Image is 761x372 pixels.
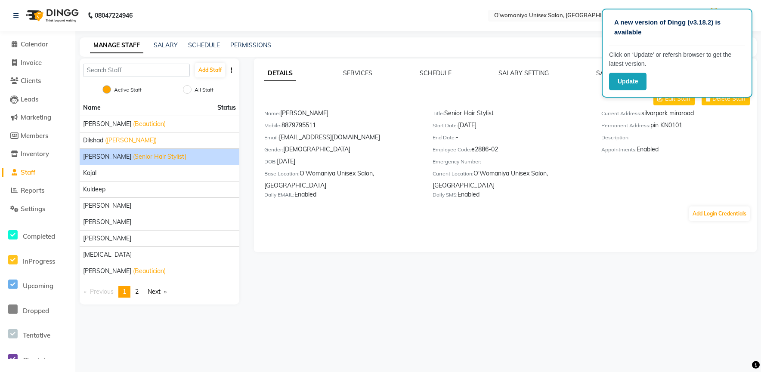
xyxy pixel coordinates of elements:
[264,190,420,202] div: Enabled
[2,186,73,196] a: Reports
[712,94,746,103] span: Delete Staff
[83,152,131,161] span: [PERSON_NAME]
[22,3,81,28] img: logo
[601,110,641,117] label: Current Address:
[133,267,166,276] span: (Beautician)
[21,186,44,194] span: Reports
[2,76,73,86] a: Clients
[433,133,588,145] div: -
[433,170,473,178] label: Current Location:
[433,146,471,154] label: Employee Code:
[154,41,178,49] a: SALARY
[433,109,588,121] div: Senior Hair Stylist
[264,170,300,178] label: Base Location:
[264,110,280,117] label: Name:
[264,109,420,121] div: [PERSON_NAME]
[420,69,452,77] a: SCHEDULE
[702,92,750,105] button: Delete Staff
[264,122,282,129] label: Mobile:
[264,134,279,141] label: Email:
[2,58,73,68] a: Invoice
[614,18,740,37] p: A new version of Dingg (v3.18.2) is available
[83,185,105,194] span: kuldeep
[123,288,126,295] span: 1
[2,131,73,141] a: Members
[706,8,721,23] img: Admin
[90,38,143,53] a: MANAGE STAFF
[83,120,131,129] span: [PERSON_NAME]
[83,201,131,210] span: [PERSON_NAME]
[665,94,691,103] span: Edit Staff
[433,169,588,190] div: O'Womaniya Unisex Salon, [GEOGRAPHIC_DATA]
[95,3,133,28] b: 08047224946
[601,109,757,121] div: silvarpark miraroad
[264,158,277,166] label: DOB:
[264,66,296,81] a: DETAILS
[264,121,420,133] div: 8879795511
[23,331,50,339] span: Tentative
[264,146,283,154] label: Gender:
[80,286,239,298] nav: Pagination
[653,92,695,105] button: Edit Staff
[433,122,458,129] label: Start Date:
[21,77,41,85] span: Clients
[601,145,757,157] div: Enabled
[21,95,38,103] span: Leads
[133,152,186,161] span: (Senior Hair Stylist)
[433,134,456,141] label: End Date:
[433,110,444,117] label: Title:
[83,169,96,178] span: kajal
[83,234,131,243] span: [PERSON_NAME]
[433,191,458,199] label: Daily SMS:
[133,120,166,129] span: (Beautician)
[217,103,236,112] span: Status
[21,132,48,140] span: Members
[21,58,42,67] span: Invoice
[21,168,35,176] span: Staff
[195,63,225,77] button: Add Staff
[264,169,420,190] div: O'Womaniya Unisex Salon, [GEOGRAPHIC_DATA]
[21,205,45,213] span: Settings
[264,157,420,169] div: [DATE]
[609,73,647,90] button: Update
[83,136,103,145] span: Dilshad
[601,121,757,133] div: pin KN0101
[433,190,588,202] div: Enabled
[21,113,51,121] span: Marketing
[143,286,171,298] a: Next
[83,250,132,259] span: [MEDICAL_DATA]
[343,69,372,77] a: SERVICES
[23,307,49,315] span: Dropped
[2,168,73,178] a: Staff
[83,64,190,77] input: Search Staff
[23,356,49,364] span: Check-In
[188,41,220,49] a: SCHEDULE
[689,206,750,221] button: Add Login Credentials
[433,121,588,133] div: [DATE]
[498,69,549,77] a: SALARY SETTING
[433,158,481,166] label: Emergency Number:
[601,146,637,154] label: Appointments:
[230,41,271,49] a: PERMISSIONS
[135,288,139,295] span: 2
[2,113,73,123] a: Marketing
[2,40,73,49] a: Calendar
[83,267,131,276] span: [PERSON_NAME]
[23,257,55,265] span: InProgress
[195,86,213,94] label: All Staff
[601,134,630,141] label: Description:
[609,50,745,68] p: Click on ‘Update’ or refersh browser to get the latest version.
[264,145,420,157] div: [DEMOGRAPHIC_DATA]
[264,133,420,145] div: [EMAIL_ADDRESS][DOMAIN_NAME]
[264,191,294,199] label: Daily EMAIL:
[2,204,73,214] a: Settings
[601,122,650,129] label: Permanent Address:
[21,40,48,48] span: Calendar
[21,150,49,158] span: Inventory
[23,282,53,290] span: Upcoming
[83,218,131,227] span: [PERSON_NAME]
[2,95,73,105] a: Leads
[2,149,73,159] a: Inventory
[105,136,157,145] span: ([PERSON_NAME])
[90,288,114,295] span: Previous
